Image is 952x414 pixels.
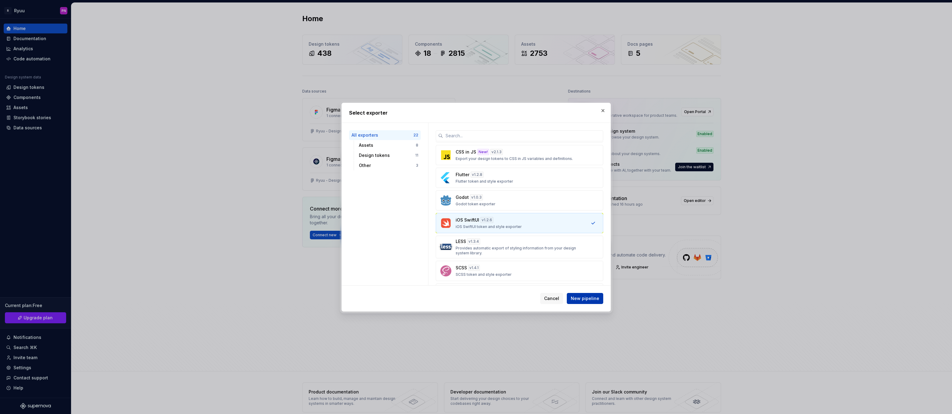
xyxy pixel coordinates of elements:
button: Other3 [356,161,421,170]
div: v 1.2.6 [480,217,493,223]
div: v 1.4.1 [468,265,480,271]
div: Other [359,162,416,169]
p: Godot token exporter [456,202,495,207]
div: v 1.2.8 [471,172,484,178]
p: Flutter token and style exporter [456,179,513,184]
button: SCSSv1.4.1SCSS token and style exporter [436,261,603,281]
button: CSS in JSNew!v2.1.3Export your design tokens to CSS in JS variables and definitions. [436,145,603,165]
button: Assets8 [356,140,421,150]
div: 3 [416,163,418,168]
div: 22 [413,133,418,138]
p: iOS SwiftUI [456,217,479,223]
div: New! [477,149,489,155]
div: 8 [416,143,418,148]
button: Style DictionaryNew!v2.4.1Export your design tokens to Style Dictionary format. [436,283,603,304]
span: Cancel [544,295,559,302]
p: Export your design tokens to CSS in JS variables and definitions. [456,156,573,161]
div: v 2.1.3 [490,149,503,155]
p: SCSS token and style exporter [456,272,512,277]
p: CSS in JS [456,149,476,155]
div: v 1.3.4 [467,238,480,245]
p: SCSS [456,265,467,271]
div: v 1.0.3 [470,194,483,200]
h2: Select exporter [349,109,603,116]
p: Godot [456,194,469,200]
button: All exporters22 [349,130,421,140]
button: Godotv1.0.3Godot token exporter [436,190,603,211]
p: Flutter [456,172,469,178]
button: Flutterv1.2.8Flutter token and style exporter [436,168,603,188]
span: New pipeline [571,295,599,302]
div: 11 [415,153,418,158]
p: LESS [456,238,466,245]
div: Assets [359,142,416,148]
button: Cancel [540,293,563,304]
button: Design tokens11 [356,150,421,160]
input: Search... [443,130,603,141]
button: New pipeline [567,293,603,304]
button: LESSv1.3.4Provides automatic export of styling information from your design system library. [436,236,603,258]
p: Provides automatic export of styling information from your design system library. [456,246,580,256]
button: iOS SwiftUIv1.2.6iOS SwiftUI token and style exporter [436,213,603,233]
div: Design tokens [359,152,415,158]
p: iOS SwiftUI token and style exporter [456,224,522,229]
div: All exporters [352,132,413,138]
